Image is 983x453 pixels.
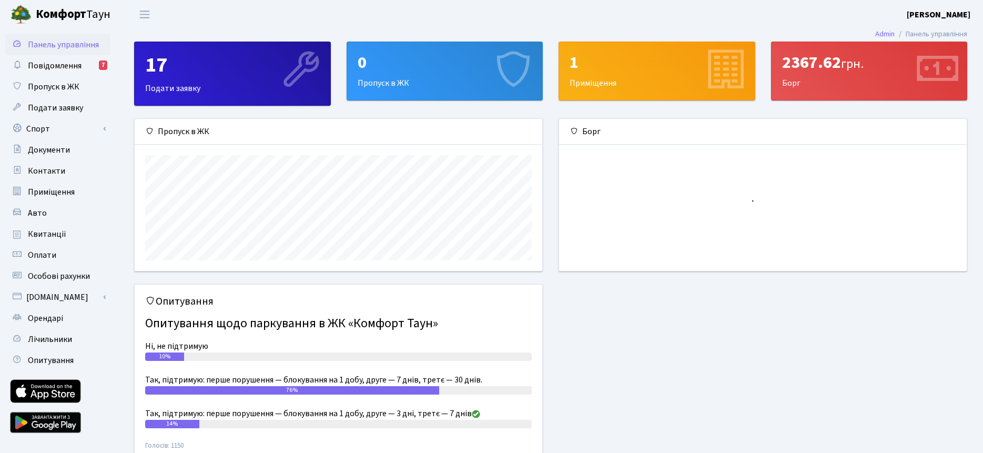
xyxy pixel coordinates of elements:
[28,144,70,156] span: Документи
[28,270,90,282] span: Особові рахунки
[28,60,82,72] span: Повідомлення
[5,76,110,97] a: Пропуск в ЖК
[570,53,744,73] div: 1
[5,329,110,350] a: Лічильники
[907,9,970,21] b: [PERSON_NAME]
[135,42,330,105] div: Подати заявку
[5,287,110,308] a: [DOMAIN_NAME]
[875,28,895,39] a: Admin
[28,334,72,345] span: Лічильники
[28,165,65,177] span: Контакти
[859,23,983,45] nav: breadcrumb
[782,53,957,73] div: 2367.62
[135,119,542,145] div: Пропуск в ЖК
[145,386,439,395] div: 76%
[28,186,75,198] span: Приміщення
[347,42,543,100] div: Пропуск в ЖК
[841,55,864,73] span: грн.
[907,8,970,21] a: [PERSON_NAME]
[5,308,110,329] a: Орендарі
[28,39,99,51] span: Панель управління
[5,34,110,55] a: Панель управління
[28,81,79,93] span: Пропуск в ЖК
[28,249,56,261] span: Оплати
[145,407,532,420] div: Так, підтримую: перше порушення — блокування на 1 добу, друге — 3 дні, третє — 7 днів
[36,6,110,24] span: Таун
[99,61,107,70] div: 7
[145,295,532,308] h5: Опитування
[559,119,967,145] div: Борг
[559,42,755,100] a: 1Приміщення
[347,42,543,100] a: 0Пропуск в ЖК
[131,6,158,23] button: Переключити навігацію
[772,42,967,100] div: Борг
[28,102,83,114] span: Подати заявку
[145,340,532,353] div: Ні, не підтримую
[145,374,532,386] div: Так, підтримую: перше порушення — блокування на 1 добу, друге — 7 днів, третє — 30 днів.
[5,160,110,182] a: Контакти
[5,350,110,371] a: Опитування
[145,353,184,361] div: 10%
[134,42,331,106] a: 17Подати заявку
[5,266,110,287] a: Особові рахунки
[28,355,74,366] span: Опитування
[5,224,110,245] a: Квитанції
[5,139,110,160] a: Документи
[358,53,532,73] div: 0
[28,228,66,240] span: Квитанції
[28,313,63,324] span: Орендарі
[11,4,32,25] img: logo.png
[28,207,47,219] span: Авто
[895,28,967,40] li: Панель управління
[559,42,755,100] div: Приміщення
[5,203,110,224] a: Авто
[5,245,110,266] a: Оплати
[5,55,110,76] a: Повідомлення7
[145,53,320,78] div: 17
[145,420,199,428] div: 14%
[36,6,86,23] b: Комфорт
[5,97,110,118] a: Подати заявку
[5,182,110,203] a: Приміщення
[5,118,110,139] a: Спорт
[145,312,532,336] h4: Опитування щодо паркування в ЖК «Комфорт Таун»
